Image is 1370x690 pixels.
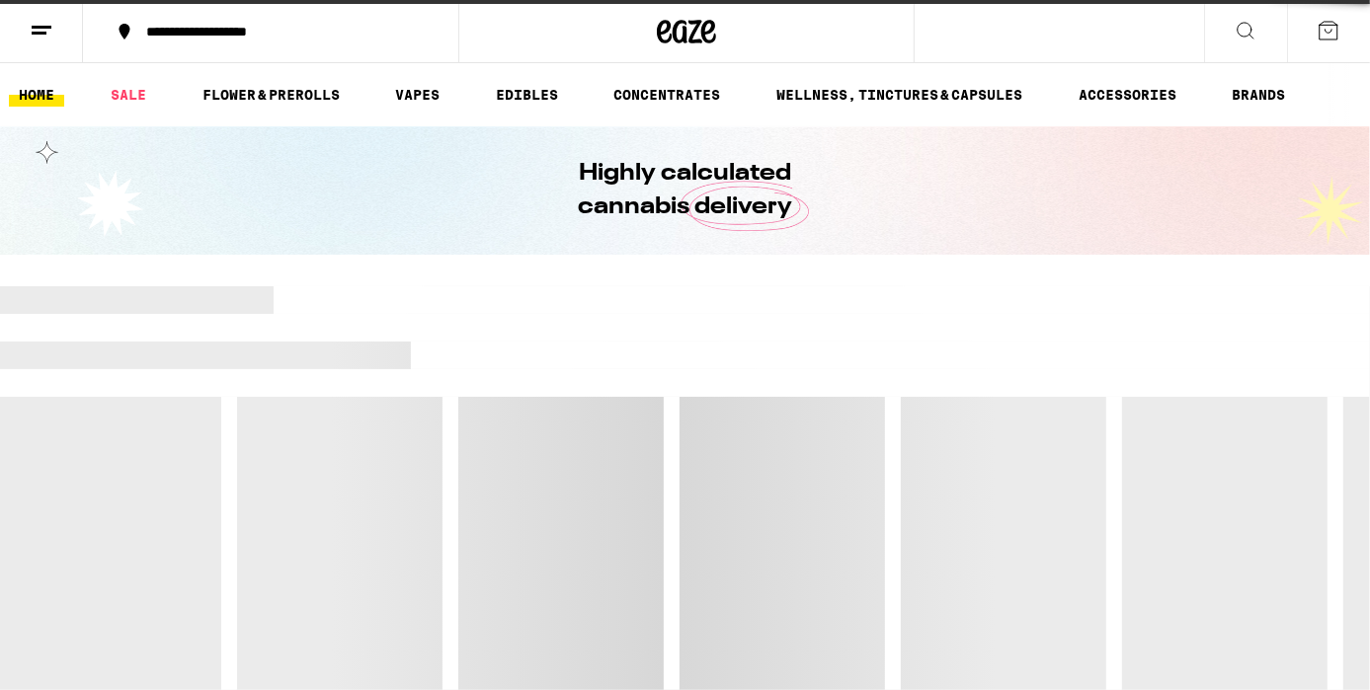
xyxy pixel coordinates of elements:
[523,157,848,224] h1: Highly calculated cannabis delivery
[385,83,449,107] a: VAPES
[1069,83,1186,107] a: ACCESSORIES
[12,14,142,30] span: Hi. Need any help?
[193,83,350,107] a: FLOWER & PREROLLS
[1223,83,1296,107] a: BRANDS
[486,83,568,107] a: EDIBLES
[604,83,731,107] a: CONCENTRATES
[766,83,1032,107] a: WELLNESS, TINCTURES & CAPSULES
[101,83,156,107] a: SALE
[9,83,64,107] a: HOME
